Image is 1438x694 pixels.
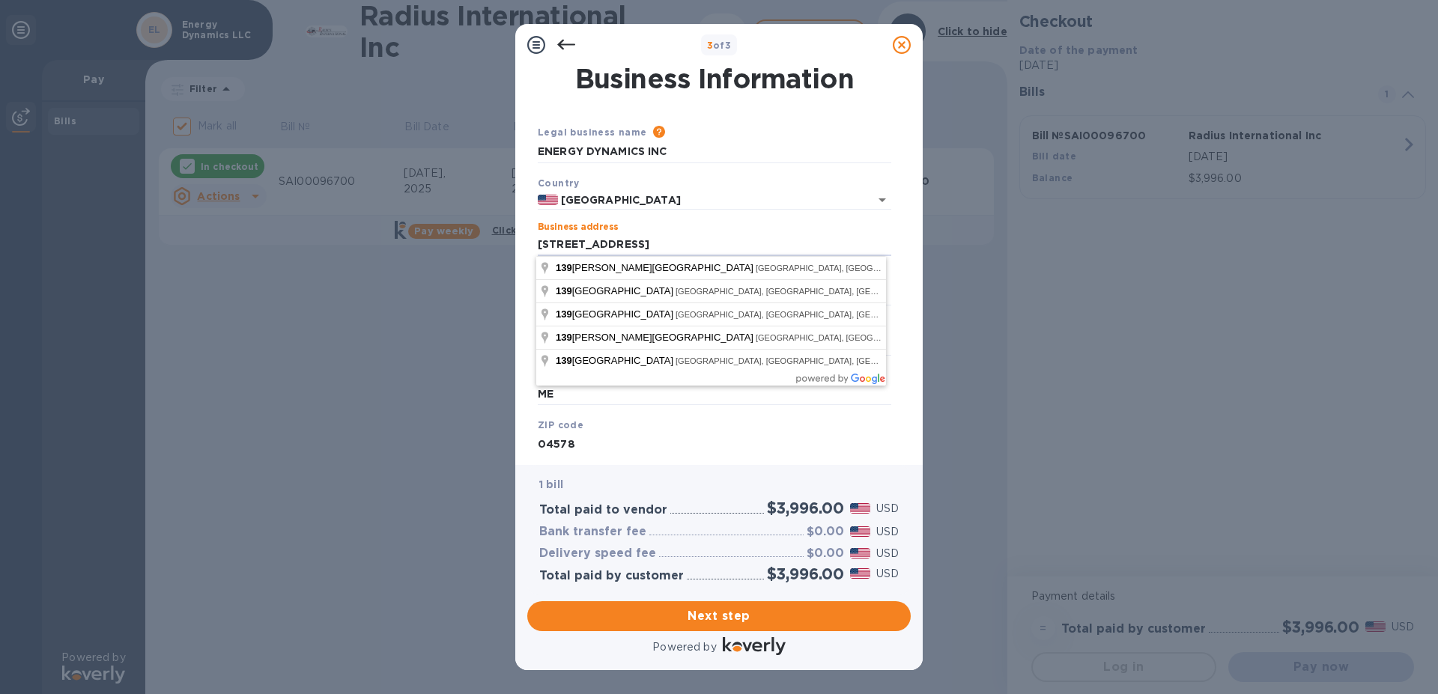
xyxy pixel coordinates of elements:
input: Enter address [538,234,891,256]
h3: Total paid by customer [539,569,684,583]
span: [GEOGRAPHIC_DATA] [556,285,676,296]
span: 139 [556,308,572,320]
input: Enter legal business name [538,141,891,163]
span: [PERSON_NAME][GEOGRAPHIC_DATA] [556,332,756,343]
b: of 3 [707,40,732,51]
input: Enter ZIP code [538,433,891,455]
input: Enter state [538,383,891,406]
p: USD [876,566,899,582]
input: Select country [558,191,849,210]
img: Logo [723,637,786,655]
h3: Total paid to vendor [539,503,667,517]
p: Powered by [652,639,716,655]
h3: $0.00 [807,547,844,561]
span: 139 [556,262,572,273]
span: [GEOGRAPHIC_DATA], [GEOGRAPHIC_DATA], [GEOGRAPHIC_DATA] [676,310,942,319]
button: Open [872,189,893,210]
h3: $0.00 [807,525,844,539]
p: USD [876,501,899,517]
b: Country [538,177,580,189]
span: 3 [707,40,713,51]
span: [GEOGRAPHIC_DATA] [556,355,676,366]
h2: $3,996.00 [767,564,844,583]
h2: $3,996.00 [767,499,844,517]
h3: Delivery speed fee [539,547,656,561]
img: USD [850,568,870,579]
b: Legal business name [538,127,647,138]
span: 139 [556,285,572,296]
span: [GEOGRAPHIC_DATA], [GEOGRAPHIC_DATA], [GEOGRAPHIC_DATA] [756,333,1022,342]
span: [GEOGRAPHIC_DATA], [GEOGRAPHIC_DATA], [GEOGRAPHIC_DATA] [676,356,942,365]
p: USD [876,546,899,561]
span: 139 [556,355,572,366]
img: USD [850,503,870,514]
h3: Bank transfer fee [539,525,646,539]
img: USD [850,548,870,558]
span: Next step [539,607,899,625]
span: [GEOGRAPHIC_DATA], [GEOGRAPHIC_DATA], [GEOGRAPHIC_DATA] [676,287,942,296]
span: [GEOGRAPHIC_DATA] [556,308,676,320]
button: Next step [527,601,911,631]
p: USD [876,524,899,540]
b: ZIP code [538,419,583,430]
b: 1 bill [539,478,563,490]
span: [PERSON_NAME][GEOGRAPHIC_DATA] [556,262,756,273]
span: [GEOGRAPHIC_DATA], [GEOGRAPHIC_DATA], [GEOGRAPHIC_DATA] [756,264,1022,273]
img: US [538,195,558,205]
h1: Business Information [535,63,894,94]
span: 139 [556,332,572,343]
label: Business address [538,223,618,232]
img: USD [850,526,870,537]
